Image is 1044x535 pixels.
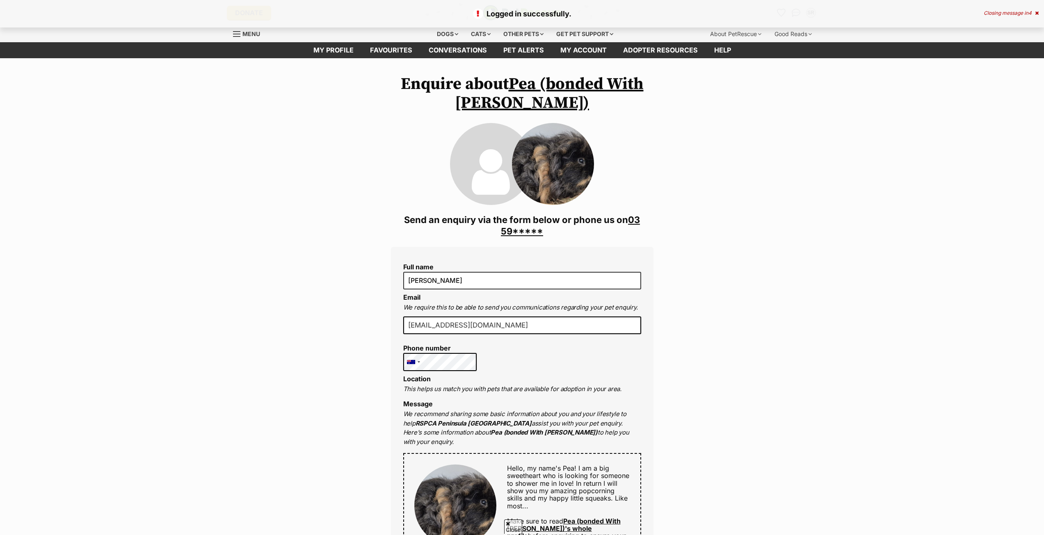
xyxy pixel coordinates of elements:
[552,42,615,58] a: My account
[465,26,496,42] div: Cats
[391,75,653,112] h1: Enquire about
[403,303,641,312] p: We require this to be able to send you communications regarding your pet enquiry.
[242,30,260,37] span: Menu
[507,464,629,503] span: I am a big sweetheart who is looking for someone to shower me in love! In return I will show you ...
[615,42,706,58] a: Adopter resources
[769,26,818,42] div: Good Reads
[420,42,495,58] a: conversations
[362,42,420,58] a: Favourites
[512,123,594,205] img: Pea (bonded With Piggy)
[507,464,576,472] span: Hello, my name's Pea!
[403,293,420,301] label: Email
[431,26,464,42] div: Dogs
[403,375,431,383] label: Location
[403,385,641,394] p: This helps us match you with pets that are available for adoption in your area.
[403,410,641,446] p: We recommend sharing some basic information about you and your lifestyle to help assist you with ...
[403,263,641,271] label: Full name
[507,494,628,510] span: Like most...
[491,428,598,436] strong: Pea (bonded With [PERSON_NAME])
[416,419,532,427] strong: RSPCA Peninsula [GEOGRAPHIC_DATA]
[495,42,552,58] a: Pet alerts
[403,272,641,289] input: E.g. Jimmy Chew
[403,344,477,352] label: Phone number
[391,214,653,237] h3: Send an enquiry via the form below or phone us on
[403,400,433,408] label: Message
[404,353,423,371] div: Australia: +61
[504,519,522,534] span: Close
[455,74,644,113] a: Pea (bonded With [PERSON_NAME])
[498,26,549,42] div: Other pets
[551,26,619,42] div: Get pet support
[233,26,266,41] a: Menu
[706,42,739,58] a: Help
[704,26,767,42] div: About PetRescue
[305,42,362,58] a: My profile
